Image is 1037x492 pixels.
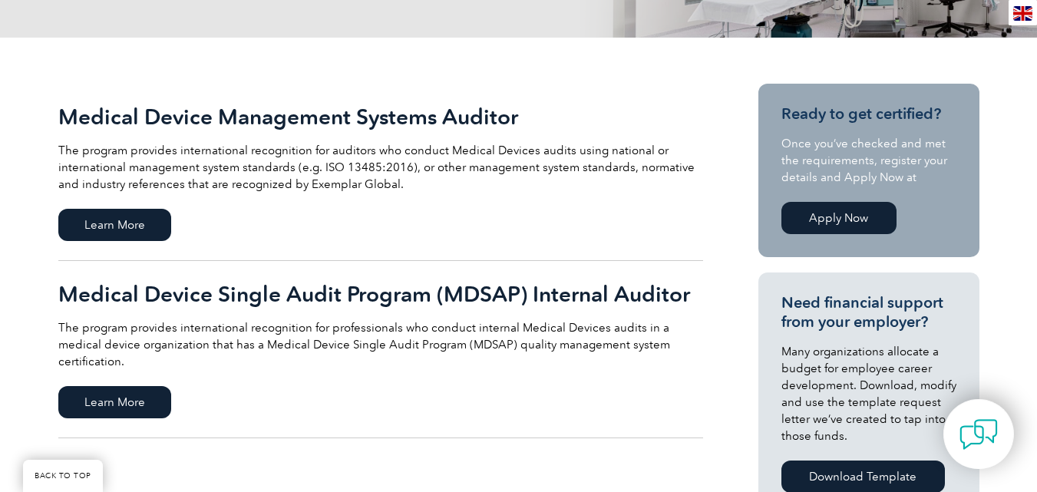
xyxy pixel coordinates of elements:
[781,135,956,186] p: Once you’ve checked and met the requirements, register your details and Apply Now at
[58,142,703,193] p: The program provides international recognition for auditors who conduct Medical Devices audits us...
[23,460,103,492] a: BACK TO TOP
[58,84,703,261] a: Medical Device Management Systems Auditor The program provides international recognition for audi...
[781,293,956,332] h3: Need financial support from your employer?
[781,343,956,444] p: Many organizations allocate a budget for employee career development. Download, modify and use th...
[58,282,703,306] h2: Medical Device Single Audit Program (MDSAP) Internal Auditor
[58,319,703,370] p: The program provides international recognition for professionals who conduct internal Medical Dev...
[58,386,171,418] span: Learn More
[58,261,703,438] a: Medical Device Single Audit Program (MDSAP) Internal Auditor The program provides international r...
[781,104,956,124] h3: Ready to get certified?
[1013,6,1032,21] img: en
[781,202,897,234] a: Apply Now
[959,415,998,454] img: contact-chat.png
[58,104,703,129] h2: Medical Device Management Systems Auditor
[58,209,171,241] span: Learn More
